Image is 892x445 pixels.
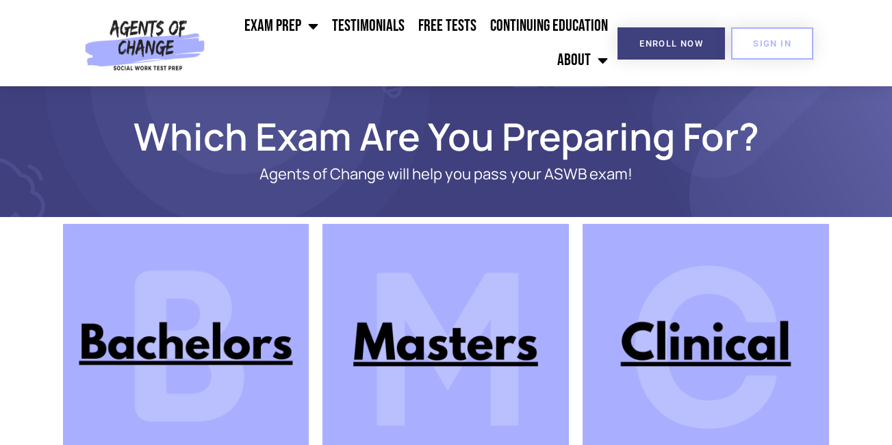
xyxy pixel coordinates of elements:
[483,9,615,43] a: Continuing Education
[211,9,615,77] nav: Menu
[325,9,411,43] a: Testimonials
[550,43,615,77] a: About
[753,39,791,48] span: SIGN IN
[238,9,325,43] a: Exam Prep
[111,166,782,183] p: Agents of Change will help you pass your ASWB exam!
[731,27,813,60] a: SIGN IN
[411,9,483,43] a: Free Tests
[617,27,725,60] a: Enroll Now
[639,39,703,48] span: Enroll Now
[56,120,837,152] h1: Which Exam Are You Preparing For?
